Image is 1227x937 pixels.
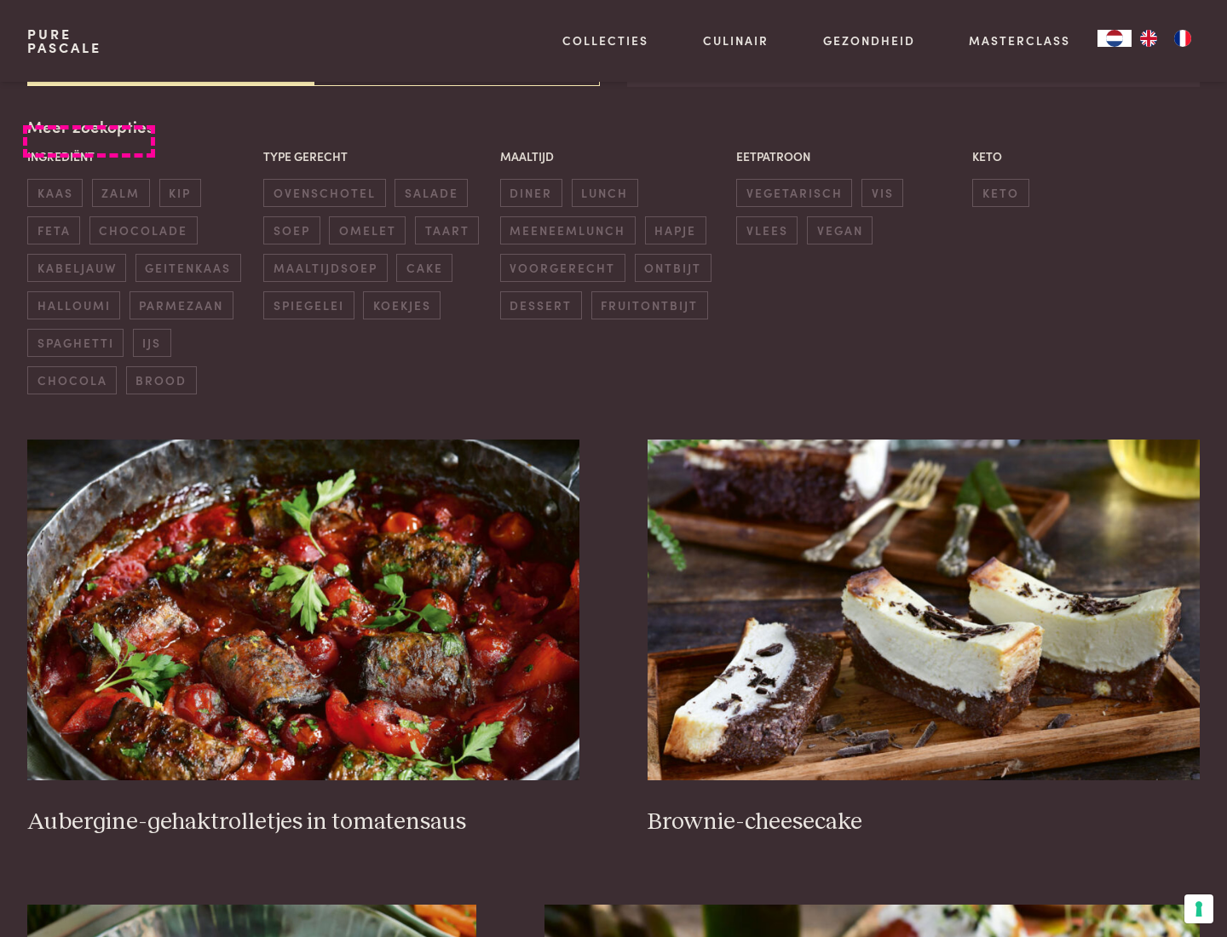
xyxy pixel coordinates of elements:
a: FR [1166,30,1200,47]
a: PurePascale [27,27,101,55]
h3: Brownie-cheesecake [648,808,1200,837]
span: kabeljauw [27,254,126,282]
span: hapje [645,216,706,244]
ul: Language list [1132,30,1200,47]
a: Brownie-cheesecake Brownie-cheesecake [648,440,1200,836]
a: Collecties [562,32,648,49]
a: EN [1132,30,1166,47]
button: Uw voorkeuren voor toestemming voor trackingtechnologieën [1184,894,1213,923]
span: koekjes [363,291,441,319]
a: Gezondheid [823,32,915,49]
span: vegetarisch [736,179,852,207]
span: chocola [27,366,117,394]
p: Ingrediënt [27,147,255,165]
h3: Aubergine-gehaktrolletjes in tomatensaus [27,808,579,837]
span: dessert [500,291,582,319]
span: halloumi [27,291,120,319]
p: Type gerecht [263,147,491,165]
span: diner [500,179,562,207]
span: vlees [736,216,798,244]
span: parmezaan [130,291,233,319]
div: Language [1097,30,1132,47]
span: ijs [133,329,171,357]
span: soep [263,216,320,244]
span: lunch [572,179,638,207]
p: Eetpatroon [736,147,964,165]
span: feta [27,216,80,244]
span: zalm [92,179,150,207]
a: NL [1097,30,1132,47]
span: geitenkaas [135,254,241,282]
p: Keto [972,147,1200,165]
span: ovenschotel [263,179,385,207]
span: kaas [27,179,83,207]
span: spiegelei [263,291,354,319]
span: voorgerecht [500,254,625,282]
img: Aubergine-gehaktrolletjes in tomatensaus [27,440,579,780]
span: chocolade [89,216,198,244]
img: Brownie-cheesecake [648,440,1200,780]
span: ontbijt [635,254,711,282]
span: kip [159,179,201,207]
span: keto [972,179,1028,207]
span: brood [126,366,197,394]
span: spaghetti [27,329,124,357]
aside: Language selected: Nederlands [1097,30,1200,47]
a: Culinair [703,32,769,49]
a: Masterclass [969,32,1070,49]
span: vegan [807,216,873,244]
span: salade [395,179,468,207]
span: meeneemlunch [500,216,636,244]
span: omelet [329,216,406,244]
span: cake [396,254,452,282]
span: maaltijdsoep [263,254,387,282]
p: Maaltijd [500,147,728,165]
span: taart [415,216,479,244]
span: fruitontbijt [591,291,708,319]
span: vis [861,179,903,207]
a: Aubergine-gehaktrolletjes in tomatensaus Aubergine-gehaktrolletjes in tomatensaus [27,440,579,836]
